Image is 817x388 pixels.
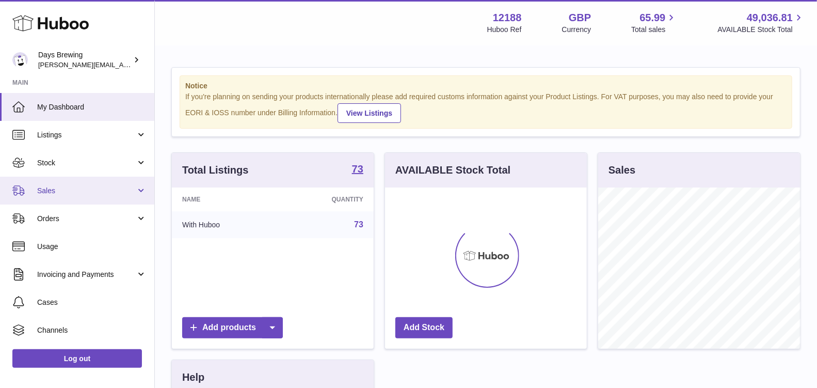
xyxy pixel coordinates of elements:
[631,25,677,35] span: Total sales
[37,325,147,335] span: Channels
[172,211,278,238] td: With Huboo
[493,11,522,25] strong: 12188
[37,298,147,307] span: Cases
[185,81,787,91] strong: Notice
[569,11,591,25] strong: GBP
[12,349,142,368] a: Log out
[172,188,278,211] th: Name
[639,11,665,25] span: 65.99
[38,60,207,69] span: [PERSON_NAME][EMAIL_ADDRESS][DOMAIN_NAME]
[12,52,28,68] img: greg@daysbrewing.com
[182,370,204,384] h3: Help
[37,102,147,112] span: My Dashboard
[395,317,453,338] a: Add Stock
[717,25,805,35] span: AVAILABLE Stock Total
[182,317,283,338] a: Add products
[185,92,787,123] div: If you're planning on sending your products internationally please add required customs informati...
[354,220,363,229] a: 73
[338,103,401,123] a: View Listings
[631,11,677,35] a: 65.99 Total sales
[37,158,136,168] span: Stock
[395,163,510,177] h3: AVAILABLE Stock Total
[37,214,136,224] span: Orders
[608,163,635,177] h3: Sales
[37,270,136,280] span: Invoicing and Payments
[562,25,591,35] div: Currency
[37,242,147,252] span: Usage
[747,11,793,25] span: 49,036.81
[38,50,131,70] div: Days Brewing
[182,163,249,177] h3: Total Listings
[352,164,363,174] strong: 73
[37,186,136,196] span: Sales
[352,164,363,176] a: 73
[717,11,805,35] a: 49,036.81 AVAILABLE Stock Total
[487,25,522,35] div: Huboo Ref
[278,188,374,211] th: Quantity
[37,130,136,140] span: Listings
